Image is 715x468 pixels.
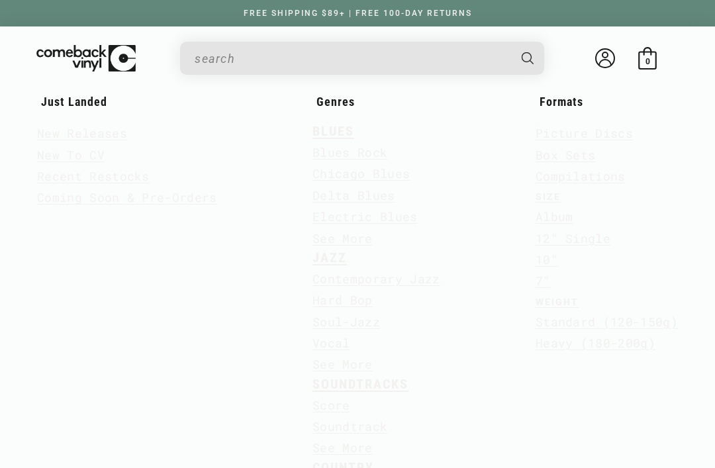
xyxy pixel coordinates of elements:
[316,95,355,109] span: Genres
[312,289,373,310] a: Hard Bop
[312,416,387,437] a: Soundtrack
[41,95,107,109] span: Just Landed
[312,185,395,206] a: Delta Blues
[536,165,626,187] a: Compilations
[37,144,105,165] a: New To CV
[312,332,350,353] a: Vocal
[312,437,373,458] a: See More
[37,187,217,208] a: Coming Soon & Pre-Orders
[312,250,347,265] a: JAZZ
[195,45,508,72] input: search
[536,332,655,353] a: Heavy (180-200g)
[536,228,610,249] a: 12" Single
[312,311,380,332] a: Soul-Jazz
[510,42,546,75] button: Search
[312,163,410,184] a: Chicago Blues
[536,206,573,227] a: Album
[312,124,354,139] a: BLUES
[312,228,373,249] a: See More
[536,270,551,291] a: 7"
[536,249,558,270] a: 10"
[536,144,596,165] a: Box Sets
[312,395,350,416] a: Score
[645,56,650,66] span: 0
[37,165,150,187] a: Recent Restocks
[180,42,544,75] div: Search
[312,353,373,375] a: See More
[536,122,633,144] a: Picture Discs
[37,122,127,144] a: New Releases
[540,95,583,109] span: Formats
[536,311,678,332] a: Standard (120-150g)
[230,9,485,18] a: FREE SHIPPING $89+ | FREE 100-DAY RETURNS
[312,268,440,289] a: Contemporary Jazz
[312,142,387,163] a: Blues Rock
[312,206,417,227] a: Electric Blues
[312,377,408,392] a: SOUNDTRACKS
